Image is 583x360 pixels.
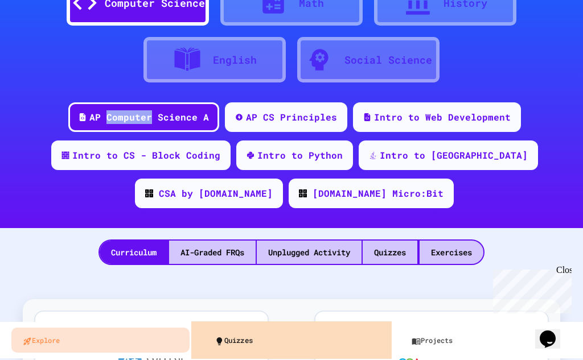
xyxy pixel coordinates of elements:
div: Curriculum [100,241,168,264]
div: CSA by [DOMAIN_NAME] [159,187,273,200]
img: CODE_logo_RGB.png [299,189,307,197]
div: [DOMAIN_NAME] Micro:Bit [313,187,444,200]
iframe: chat widget [535,315,572,349]
div: AP CS Principles [246,110,337,124]
div: Intro to Web Development [374,110,511,124]
div: AI-Graded FRQs [169,241,256,264]
a: Explore [11,328,190,353]
div: AP Computer Science A [89,110,209,124]
div: Intro to [GEOGRAPHIC_DATA] [380,148,528,162]
div: Quizzes [363,241,417,264]
div: Chat with us now!Close [5,5,79,72]
div: Exercises [420,241,483,264]
a: Quizzes [203,327,387,353]
div: English [213,52,257,68]
div: Intro to Python [257,148,343,162]
iframe: chat widget [488,265,572,313]
div: Social Science [344,52,432,68]
img: CODE_logo_RGB.png [145,189,153,197]
a: Projects [400,328,578,353]
div: Intro to CS - Block Coding [72,148,220,162]
div: Unplugged Activity [257,241,362,264]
